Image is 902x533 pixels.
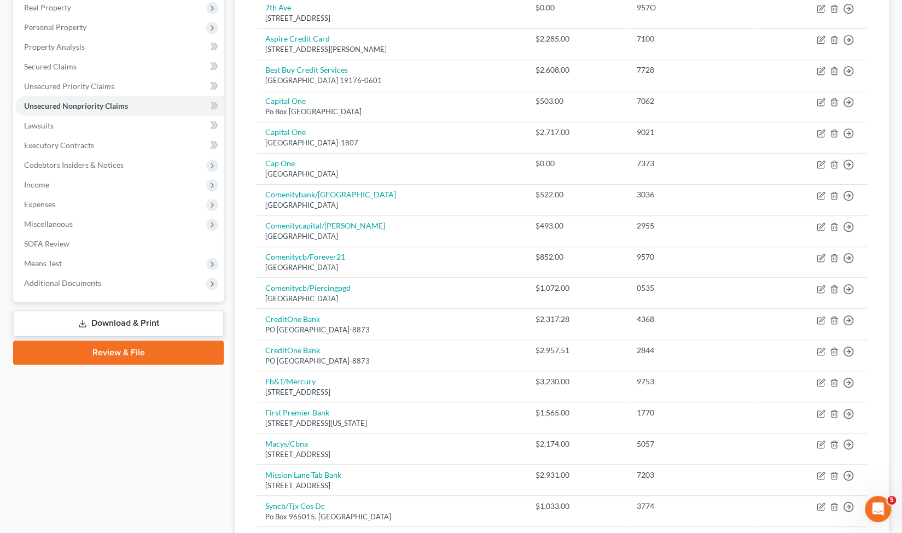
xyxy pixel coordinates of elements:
a: Syncb/Tjx Cos Dc [265,501,325,511]
button: Messages [73,341,146,385]
a: Executory Contracts [15,136,224,155]
span: Messages [91,368,129,376]
a: Review & File [13,341,224,365]
div: $2,174.00 [536,438,620,449]
div: $2,608.00 [536,65,620,75]
div: Form Preview Helper [16,321,203,342]
span: Additional Documents [24,278,101,288]
a: Best Buy Credit Services [265,65,348,74]
div: [STREET_ADDRESS] [265,387,517,397]
a: Capital One [265,127,306,137]
a: CreditOne Bank [265,345,320,355]
div: Recent messageProfile image for JamesNo problem![PERSON_NAME]•[DATE] [11,128,208,186]
div: $1,033.00 [536,501,620,512]
div: [GEOGRAPHIC_DATA] [265,200,517,210]
div: [GEOGRAPHIC_DATA] [265,169,517,179]
a: Secured Claims [15,57,224,77]
div: 0535 [637,283,750,294]
p: How can we help? [22,96,197,115]
span: Income [24,180,49,189]
div: $522.00 [536,189,620,200]
div: $2,317.28 [536,314,620,325]
a: Macys/Cbna [265,439,308,448]
div: 2844 [637,345,750,356]
div: 3774 [637,501,750,512]
div: [GEOGRAPHIC_DATA] [265,294,517,304]
div: $2,285.00 [536,33,620,44]
div: 9753 [637,376,750,387]
div: $0.00 [536,2,620,13]
div: 7100 [637,33,750,44]
button: Help [146,341,219,385]
div: 9570 [637,251,750,262]
div: $2,957.51 [536,345,620,356]
div: Recent message [22,138,196,149]
img: logo [22,24,95,35]
span: Help [173,368,191,376]
div: Po Box 965015, [GEOGRAPHIC_DATA] [265,512,517,522]
div: $2,717.00 [536,127,620,138]
a: Fb&T/Mercury [265,377,316,386]
a: Lawsuits [15,116,224,136]
a: Comenitycb/Piercingpgd [265,283,351,292]
div: [GEOGRAPHIC_DATA]-1807 [265,138,517,148]
div: [STREET_ADDRESS][US_STATE] [265,418,517,429]
span: Real Property [24,3,71,12]
div: $493.00 [536,220,620,231]
div: Attorney's Disclosure of Compensation [22,306,183,317]
div: $3,230.00 [536,376,620,387]
div: 3036 [637,189,750,200]
div: [GEOGRAPHIC_DATA] 19176-0601 [265,75,517,86]
span: Executory Contracts [24,140,94,150]
div: PO [GEOGRAPHIC_DATA]-8873 [265,325,517,335]
a: First Premier Bank [265,408,329,417]
span: Personal Property [24,22,86,32]
span: Codebtors Insiders & Notices [24,160,124,169]
span: Miscellaneous [24,219,73,229]
a: Unsecured Nonpriority Claims [15,96,224,116]
div: Attorney's Disclosure of Compensation [16,301,203,321]
div: $852.00 [536,251,620,262]
div: $2,931.00 [536,470,620,481]
div: $1,565.00 [536,407,620,418]
img: Profile image for James [22,154,44,176]
a: Cap One [265,159,295,168]
div: We typically reply in a few hours [22,212,183,224]
div: Send us a messageWe typically reply in a few hours [11,191,208,233]
div: $0.00 [536,158,620,169]
a: Unsecured Priority Claims [15,77,224,96]
div: 4368 [637,314,750,325]
a: SOFA Review [15,234,224,254]
div: Close [188,17,208,37]
a: Capital One [265,96,306,106]
div: 7373 [637,158,750,169]
span: SOFA Review [24,239,69,248]
iframe: Intercom live chat [865,496,891,522]
div: 957O [637,2,750,13]
div: Statement of Financial Affairs - Payments Made in the Last 90 days [22,274,183,297]
img: Profile image for Sara [117,17,139,39]
div: Profile image for JamesNo problem![PERSON_NAME]•[DATE] [11,145,207,185]
span: Secured Claims [24,62,77,71]
div: Form Preview Helper [22,326,183,337]
a: Comenitycb/Forever21 [265,252,345,261]
a: Comenitycapital/[PERSON_NAME] [265,221,385,230]
div: 7728 [637,65,750,75]
span: Home [24,368,49,376]
span: Unsecured Priority Claims [24,81,114,91]
a: Mission Lane Tab Bank [265,470,341,479]
div: [PERSON_NAME] [49,165,112,177]
span: No problem! [49,155,102,163]
div: PO [GEOGRAPHIC_DATA]-8873 [265,356,517,366]
div: $503.00 [536,96,620,107]
span: Unsecured Nonpriority Claims [24,101,128,110]
img: Profile image for Lindsey [159,17,181,39]
span: Means Test [24,259,62,268]
div: 9021 [637,127,750,138]
a: CreditOne Bank [265,314,320,324]
div: Statement of Financial Affairs - Payments Made in the Last 90 days [16,270,203,301]
div: $1,072.00 [536,283,620,294]
div: 2955 [637,220,750,231]
button: Search for help [16,243,203,265]
div: 7062 [637,96,750,107]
